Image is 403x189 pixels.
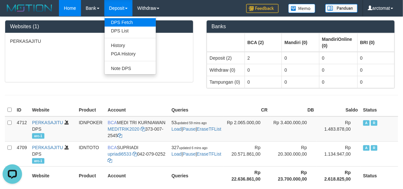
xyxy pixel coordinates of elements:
[169,166,224,185] th: Queries
[197,126,221,132] a: EraseTFList
[105,116,169,142] td: MEDI TRI KURNIAWAN 373-007-2545
[179,146,208,150] span: updated 6 mins ago
[224,104,270,116] th: CR
[141,126,145,132] a: Copy MEDITRIK2020 to clipboard
[319,33,357,52] th: Group: activate to sort column ascending
[207,52,245,64] td: Deposit (2)
[3,3,22,22] button: Open LiveChat chat widget
[29,116,76,142] td: DPS
[224,166,270,185] th: Rp 22.636.861,00
[207,76,245,88] td: Tampungan (0)
[245,76,282,88] td: 0
[10,24,188,30] h3: Websites (1)
[132,151,137,157] a: Copy upriadi6533 to clipboard
[171,145,221,157] span: | |
[282,76,319,88] td: 0
[105,18,156,27] a: DPS Fetch
[224,116,270,142] td: Rp 2.065.000,00
[29,166,76,185] th: Website
[317,104,361,116] th: Saldo
[245,64,282,76] td: 0
[282,33,319,52] th: Group: activate to sort column ascending
[105,166,169,185] th: Account
[108,126,139,132] a: MEDITRIK2020
[32,133,44,139] span: arc-1
[76,116,105,142] td: IDNPOKER
[105,50,156,58] a: PGA History
[270,116,317,142] td: Rp 3.400.000,00
[319,52,357,64] td: 0
[29,141,76,166] td: DPS
[105,27,156,35] a: DPS List
[357,76,394,88] td: 0
[317,166,361,185] th: Rp 2.618.825,00
[105,41,156,50] a: History
[29,104,76,116] th: Website
[270,104,317,116] th: DB
[197,151,221,157] a: EraseTFList
[246,4,279,13] img: Feedback.jpg
[363,145,370,151] span: Active
[282,52,319,64] td: 0
[224,141,270,166] td: Rp 20.571.861,00
[183,151,196,157] a: Pause
[76,104,105,116] th: Product
[282,64,319,76] td: 0
[183,126,196,132] a: Pause
[171,126,181,132] a: Load
[5,3,54,13] img: MOTION_logo.png
[76,141,105,166] td: IDNTOTO
[108,120,117,125] span: BCA
[245,33,282,52] th: Group: activate to sort column ascending
[171,120,221,132] span: | |
[371,145,377,151] span: Running
[325,4,358,13] img: panduan.png
[177,121,207,125] span: updated 59 mins ago
[317,141,361,166] td: Rp 1.134.947,00
[32,145,63,150] a: PERKASAJITU
[357,52,394,64] td: 0
[363,120,370,126] span: Active
[171,151,181,157] a: Load
[245,52,282,64] td: 2
[14,116,29,142] td: 4712
[319,76,357,88] td: 0
[105,104,169,116] th: Account
[32,158,44,164] span: arc-1
[171,145,207,150] span: 327
[357,64,394,76] td: 0
[171,120,207,125] span: 53
[207,64,245,76] td: Withdraw (0)
[371,120,377,126] span: Running
[108,145,117,150] span: BCA
[108,158,112,163] a: Copy 0420790252 to clipboard
[207,33,245,52] th: Group: activate to sort column ascending
[361,166,398,185] th: Status
[319,64,357,76] td: 0
[357,33,394,52] th: Group: activate to sort column ascending
[361,104,398,116] th: Status
[317,116,361,142] td: Rp 1.483.878,00
[270,141,317,166] td: Rp 20.300.000,00
[118,133,122,138] a: Copy 3730072545 to clipboard
[169,104,224,116] th: Queries
[76,166,105,185] th: Product
[105,141,169,166] td: SUPRIADI 042-079-0252
[32,120,63,125] a: PERKASAJITU
[288,4,316,13] img: Button%20Memo.svg
[105,64,156,73] a: Note DPS
[108,151,131,157] a: upriadi6533
[14,104,29,116] th: ID
[14,141,29,166] td: 4709
[270,166,317,185] th: Rp 23.700.000,00
[10,38,188,44] p: PERKASAJITU
[212,24,390,30] h3: Banks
